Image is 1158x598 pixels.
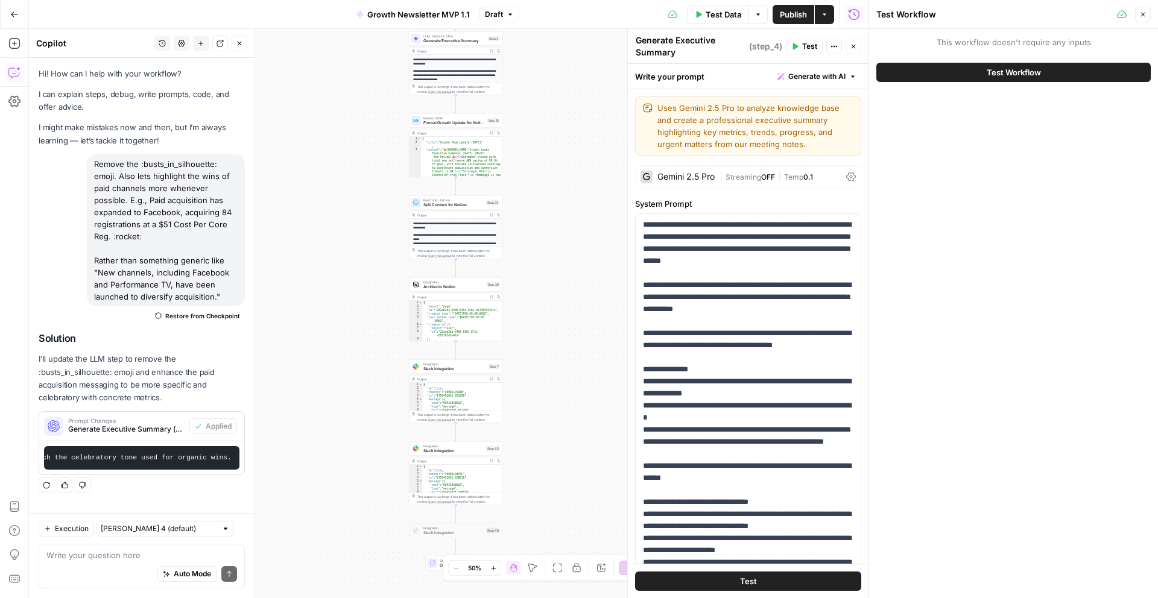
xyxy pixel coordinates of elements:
[68,424,185,435] span: Generate Executive Summary (step_4)
[410,326,423,330] div: 7
[440,562,473,568] span: Output
[428,500,451,503] span: Copy the output
[417,494,500,504] div: This output is too large & has been abbreviated for review. to view the full content.
[423,280,484,285] span: Integration
[417,137,421,140] span: Toggle code folding, rows 1 through 4
[455,341,457,359] g: Edge from step_20 to step_7
[455,505,457,523] g: Edge from step_45 to step_48
[657,102,853,150] textarea: Uses Gemini 2.5 Pro to analyze knowledge base and create a professional executive summary highlig...
[410,383,423,386] div: 1
[409,113,502,177] div: Format JSONFormat Growth Update for NotionStep 15Output{ "title":"Growth Team Update [DATE]" , "c...
[413,527,419,533] img: Slack-mark-RGB.png
[410,390,423,394] div: 3
[784,172,803,181] span: Temp
[349,5,477,24] button: Growth Newsletter MVP 1.1
[455,259,457,277] g: Edge from step_34 to step_20
[410,394,423,397] div: 4
[417,459,486,464] div: Output
[410,468,423,472] div: 2
[417,412,500,422] div: This output is too large & has been abbreviated for review. to view the full content.
[417,131,486,136] div: Output
[39,68,245,80] p: Hi! How can I help with your workflow?
[367,8,470,20] span: Growth Newsletter MVP 1.1
[487,282,500,288] div: Step 20
[409,359,502,423] div: IntegrationSlack IntegrationStep 7Output{ "ok":true, "channel":"C09D51JKD18", "ts":"1759452035.02...
[409,441,502,505] div: IntegrationSlack IntegrationStep 45Output{ "ok":true, "channel":"C09D9LSBY0L", "ts":"1759452035.5...
[417,49,486,54] div: Output
[410,476,423,479] div: 4
[455,13,457,31] g: Edge from step_30 to step_4
[417,84,500,94] div: This output is too large & has been abbreviated for review. to view the full content.
[417,377,486,382] div: Output
[635,571,861,591] button: Test
[423,202,484,208] span: Split Content for Notion
[419,383,423,386] span: Toggle code folding, rows 1 through 13
[773,5,814,24] button: Publish
[780,8,807,20] span: Publish
[410,330,423,337] div: 8
[39,353,245,404] p: I'll update the LLM step to remove the :busts_in_silhouette: emoji and enhance the paid acquisiti...
[410,486,423,490] div: 7
[165,311,240,321] span: Restore from Checkpoint
[39,88,245,113] p: I can explain steps, debug, write prompts, code, and offer advice.
[417,248,500,258] div: This output is too large & has been abbreviated for review. to view the full content.
[410,140,422,148] div: 2
[410,337,423,341] div: 9
[628,64,868,89] div: Write your prompt
[410,472,423,476] div: 3
[409,277,502,341] div: IntegrationArchive to NotionStep 20Output{ "object":"page", "id":"281ab2b3-b496-810c-bcb1-e57d3f0...
[55,523,89,534] span: Execution
[423,448,484,454] span: Slack Integration
[419,323,423,326] span: Toggle code folding, rows 6 through 9
[410,490,423,494] div: 8
[657,172,715,181] div: Gemini 2.5 Pro
[486,200,500,206] div: Step 34
[419,479,423,483] span: Toggle code folding, rows 5 through 12
[410,404,423,408] div: 7
[423,444,484,448] span: Integration
[687,5,748,24] button: Test Data
[455,95,457,113] g: Edge from step_4 to step_15
[428,254,451,257] span: Copy the output
[423,362,486,367] span: Integration
[419,397,423,401] span: Toggle code folding, rows 5 through 12
[410,397,423,401] div: 5
[410,401,423,404] div: 6
[455,177,457,195] g: Edge from step_15 to step_34
[773,69,861,84] button: Generate with AI
[413,445,419,452] img: Slack-mark-RGB.png
[487,118,500,124] div: Step 15
[488,36,500,42] div: Step 4
[428,90,451,93] span: Copy the output
[419,341,423,344] span: Toggle code folding, rows 10 through 13
[410,341,423,344] div: 10
[423,116,485,121] span: Format JSON
[410,465,423,468] div: 1
[206,421,232,432] span: Applied
[479,7,519,22] button: Draft
[417,295,486,300] div: Output
[410,479,423,483] div: 5
[419,465,423,468] span: Toggle code folding, rows 1 through 13
[423,38,486,44] span: Generate Executive Summary
[786,39,823,54] button: Test
[423,198,484,203] span: Run Code · Python
[428,418,451,421] span: Copy the output
[36,37,151,49] div: Copilot
[157,566,217,582] button: Auto Mode
[455,423,457,441] g: Edge from step_7 to step_45
[410,308,423,312] div: 3
[39,521,94,537] button: Execution
[410,301,423,304] div: 1
[423,284,484,290] span: Archive to Notion
[635,198,861,210] label: System Prompt
[410,148,422,412] div: 3
[749,40,782,52] span: ( step_4 )
[417,213,486,218] div: Output
[410,312,423,315] div: 4
[423,366,486,372] span: Slack Integration
[803,172,813,181] span: 0.1
[413,282,419,288] img: Notion_app_logo.png
[410,315,423,323] div: 5
[468,563,481,573] span: 50%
